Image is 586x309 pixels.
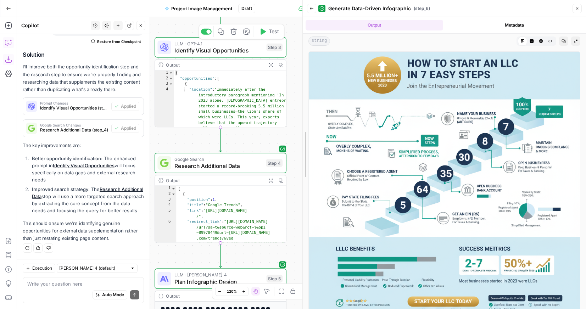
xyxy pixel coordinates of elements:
span: Google Search Changes [40,123,108,127]
div: Step 3 [267,44,283,51]
div: LLM · GPT-4.1Identify Visual OpportunitiesStep 3TestOutput{ "opportunities":[ { "location":"Immed... [155,37,286,127]
span: Toggle code folding, rows 2 through 27 [169,76,173,82]
span: Test [269,28,279,35]
div: 3 [155,197,176,203]
span: Prompt Changes [40,101,108,105]
p: The key improvements are: [23,142,144,149]
a: Identify Visual Opportunities [53,163,115,168]
span: Identify Visual Opportunities (step_3) [40,105,108,111]
a: Research Additional Data [32,186,143,199]
span: Execution [32,265,52,271]
button: Applied [111,124,139,133]
div: Output [166,293,263,299]
button: Test [256,26,282,37]
div: Output [166,177,263,184]
button: Applied [111,102,139,111]
h2: Solution [23,51,144,58]
div: 4 [155,87,174,131]
span: Restore from Checkpoint [97,39,141,44]
span: Applied [121,125,136,131]
div: 5 [155,208,176,219]
p: This should ensure we're identifying genuine opportunities for external data supplementation rath... [23,220,144,242]
span: Research Additional Data (step_4) [40,127,108,133]
div: 2 [155,76,174,82]
strong: Better opportunity identification [32,156,101,161]
input: Claude Sonnet 4 (default) [59,265,127,272]
span: Toggle code folding, rows 2 through 34 [171,191,176,197]
div: Step 4 [266,159,283,167]
span: Google Search [174,156,262,163]
span: Applied [121,103,136,109]
span: Toggle code folding, rows 1 through 28 [169,70,173,76]
div: 1 [155,70,174,76]
span: LLM · GPT-4.1 [174,40,263,47]
g: Edge from step_3 to step_4 [219,127,222,152]
button: Execution [23,264,55,273]
span: Toggle code folding, rows 1 through 193 [171,186,176,192]
li: : The enhanced prompt in will focus specifically on data gaps and external research needs [30,155,144,183]
div: 2 [155,191,176,197]
button: Restore from Checkpoint [88,37,144,46]
strong: Improved search strategy [32,186,88,192]
div: 4 [155,203,176,208]
p: I'll improve both the opportunity identification step and the research step to ensure we're prope... [23,63,144,93]
span: Draft [241,5,252,12]
button: Auto Mode [93,290,127,299]
span: Project Image Management [171,5,233,12]
span: 120% [227,288,237,294]
div: 6 [155,219,176,252]
span: Auto Mode [102,292,124,298]
div: Output [166,61,263,68]
span: Research Additional Data [174,162,262,170]
div: 3 [155,82,174,87]
span: LLM · [PERSON_NAME] 4 [174,271,263,278]
g: Edge from step_4 to step_5 [219,243,222,268]
div: Google SearchResearch Additional DataStep 4Output[ { "position":1, "title":"Google Trends", "link... [155,153,286,243]
span: Toggle code folding, rows 3 through 14 [169,82,173,87]
div: Copilot [21,22,89,29]
div: Step 5 [267,275,283,283]
li: : The step will use a more targeted search approach by extracting the core concept from the data ... [30,186,144,214]
button: Project Image Management [161,3,237,14]
div: 1 [155,186,176,192]
span: Plan Infographic Design [174,277,263,286]
span: Identify Visual Opportunities [174,46,263,55]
